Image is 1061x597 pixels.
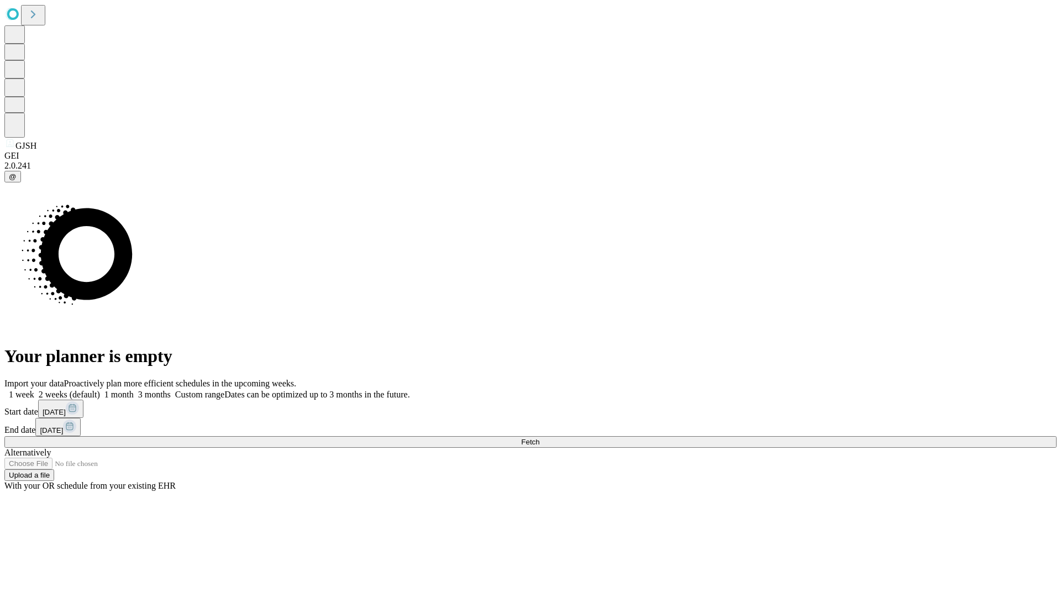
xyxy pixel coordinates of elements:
span: 1 month [104,390,134,399]
span: Fetch [521,438,539,446]
div: Start date [4,400,1057,418]
span: 2 weeks (default) [39,390,100,399]
div: End date [4,418,1057,436]
button: Fetch [4,436,1057,448]
span: [DATE] [40,426,63,434]
span: Alternatively [4,448,51,457]
span: With your OR schedule from your existing EHR [4,481,176,490]
button: Upload a file [4,469,54,481]
span: 1 week [9,390,34,399]
span: GJSH [15,141,36,150]
button: [DATE] [38,400,83,418]
span: @ [9,172,17,181]
button: @ [4,171,21,182]
span: [DATE] [43,408,66,416]
span: Import your data [4,379,64,388]
span: Custom range [175,390,224,399]
h1: Your planner is empty [4,346,1057,366]
span: Dates can be optimized up to 3 months in the future. [224,390,409,399]
span: Proactively plan more efficient schedules in the upcoming weeks. [64,379,296,388]
div: 2.0.241 [4,161,1057,171]
button: [DATE] [35,418,81,436]
span: 3 months [138,390,171,399]
div: GEI [4,151,1057,161]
